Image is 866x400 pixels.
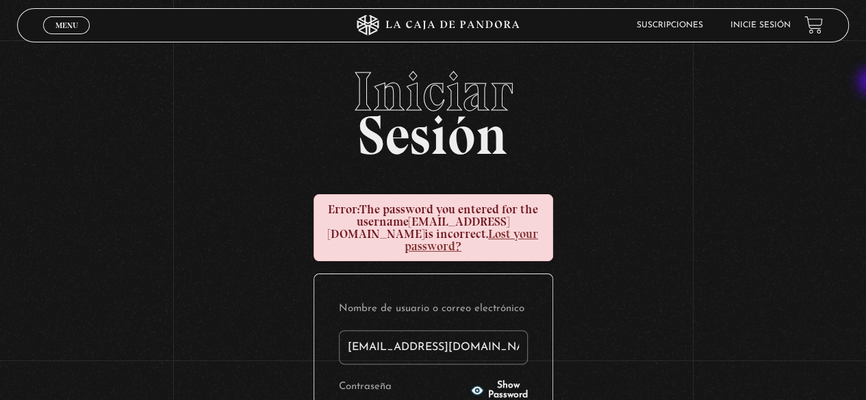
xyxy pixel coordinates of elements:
[51,32,83,42] span: Cerrar
[470,381,528,400] button: Show Password
[328,214,509,241] strong: [EMAIL_ADDRESS][DOMAIN_NAME]
[730,21,791,29] a: Inicie sesión
[328,202,359,217] strong: Error:
[314,194,553,261] div: The password you entered for the username is incorrect.
[55,21,78,29] span: Menu
[17,64,848,152] h2: Sesión
[488,381,528,400] span: Show Password
[637,21,703,29] a: Suscripciones
[17,64,848,119] span: Iniciar
[804,16,823,34] a: View your shopping cart
[339,299,528,320] label: Nombre de usuario o correo electrónico
[339,377,467,398] label: Contraseña
[405,226,538,254] a: Lost your password?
